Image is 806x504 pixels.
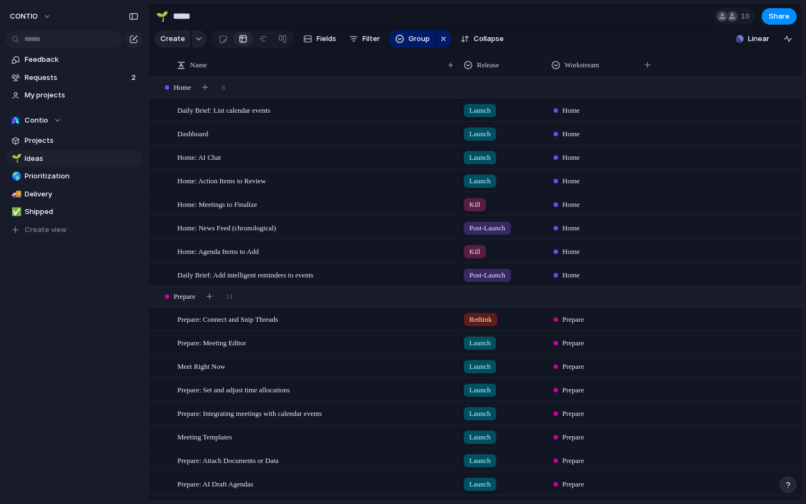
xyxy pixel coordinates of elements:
[25,206,139,217] span: Shipped
[10,189,21,200] button: 🚚
[474,33,504,44] span: Collapse
[174,291,195,302] span: Prepare
[562,246,580,257] span: Home
[456,30,508,48] button: Collapse
[469,338,491,349] span: Launch
[5,69,142,86] a: Requests2
[177,360,225,372] span: Meet Right Now
[222,82,226,93] span: 8
[177,336,246,349] span: Prepare: Meeting Editor
[562,105,580,116] span: Home
[469,479,491,490] span: Launch
[469,105,491,116] span: Launch
[177,430,232,443] span: Meeting Templates
[562,361,584,372] span: Prepare
[131,72,138,83] span: 2
[5,150,142,167] a: 🌱Ideas
[469,223,505,234] span: Post-Launch
[5,132,142,149] a: Projects
[345,30,384,48] button: Filter
[5,186,142,202] a: 🚚Delivery
[477,60,499,71] span: Release
[5,168,142,184] a: 🌎Prioritization
[177,245,259,257] span: Home: Agenda Items to Add
[177,221,276,234] span: Home: News Feed (chronological)
[10,153,21,164] button: 🌱
[469,246,480,257] span: Kill
[748,33,769,44] span: Linear
[154,30,191,48] button: Create
[5,51,142,68] a: Feedback
[562,455,584,466] span: Prepare
[469,270,505,281] span: Post-Launch
[5,204,142,220] a: ✅Shipped
[177,198,257,210] span: Home: Meetings to Finalize
[469,314,492,325] span: Rethink
[174,82,191,93] span: Home
[25,115,48,126] span: Contio
[562,408,584,419] span: Prepare
[469,455,491,466] span: Launch
[11,188,19,200] div: 🚚
[153,8,171,25] button: 🌱
[25,224,67,235] span: Create view
[565,60,599,71] span: Workstream
[160,33,185,44] span: Create
[741,11,753,22] span: 10
[177,454,279,466] span: Prepare: Attach Documents or Data
[562,129,580,140] span: Home
[177,174,266,187] span: Home: Action Items to Review
[25,171,139,182] span: Prioritization
[762,8,797,25] button: Share
[5,87,142,103] a: My projects
[562,270,580,281] span: Home
[25,135,139,146] span: Projects
[177,127,208,140] span: Dashboard
[389,30,435,48] button: Group
[562,479,584,490] span: Prepare
[469,361,491,372] span: Launch
[769,11,790,22] span: Share
[299,30,341,48] button: Fields
[25,189,139,200] span: Delivery
[469,129,491,140] span: Launch
[408,33,430,44] span: Group
[469,199,480,210] span: Kill
[562,176,580,187] span: Home
[316,33,336,44] span: Fields
[177,407,322,419] span: Prepare: Integrating meetings with calendar events
[5,222,142,238] button: Create view
[562,432,584,443] span: Prepare
[177,477,253,490] span: Prepare: AI Draft Agendas
[562,385,584,396] span: Prepare
[177,150,221,163] span: Home: AI Chat
[562,314,584,325] span: Prepare
[25,90,139,101] span: My projects
[469,176,491,187] span: Launch
[177,103,270,116] span: Daily Brief: List calendar events
[177,312,278,325] span: Prepare: Connect and Snip Threads
[562,152,580,163] span: Home
[190,60,207,71] span: Name
[732,31,774,47] button: Linear
[177,383,290,396] span: Prepare: Set and adjust time allocations
[469,408,491,419] span: Launch
[11,152,19,165] div: 🌱
[11,170,19,183] div: 🌎
[469,432,491,443] span: Launch
[469,152,491,163] span: Launch
[226,291,233,302] span: 11
[5,8,57,25] button: CONTIO
[25,153,139,164] span: Ideas
[177,268,313,281] span: Daily Brief: Add intelligent reminders to events
[10,11,38,22] span: CONTIO
[25,54,139,65] span: Feedback
[156,9,168,24] div: 🌱
[11,206,19,218] div: ✅
[362,33,380,44] span: Filter
[10,206,21,217] button: ✅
